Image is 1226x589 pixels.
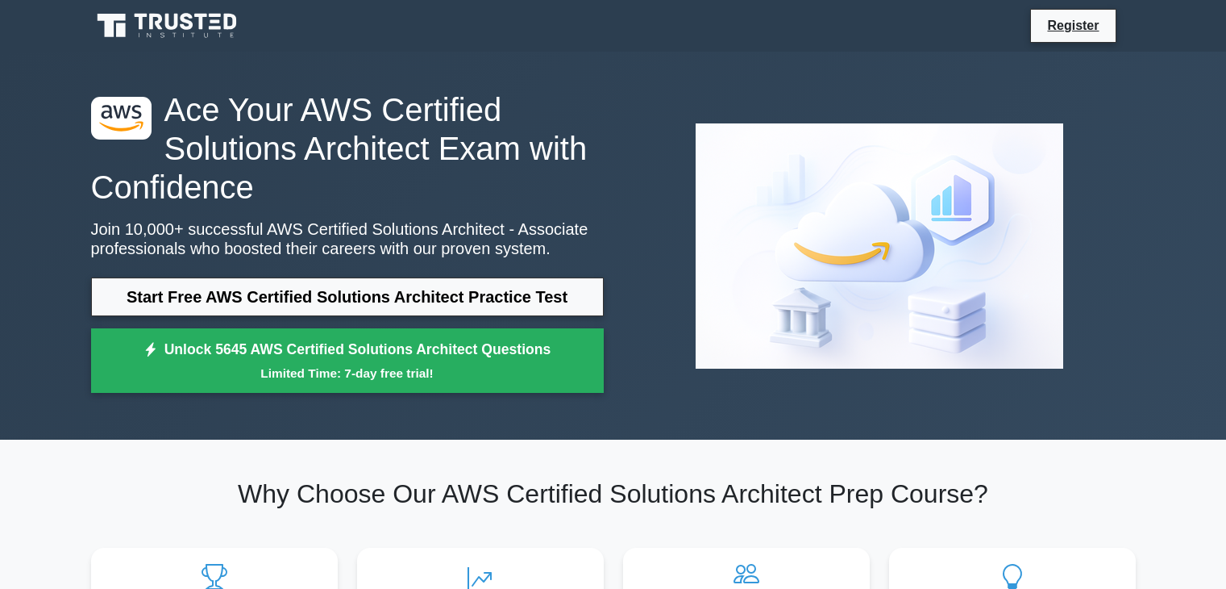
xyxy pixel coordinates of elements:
[91,219,604,258] p: Join 10,000+ successful AWS Certified Solutions Architect - Associate professionals who boosted t...
[91,278,604,316] a: Start Free AWS Certified Solutions Architect Practice Test
[683,111,1076,382] img: AWS Certified Solutions Architect - Associate Preview
[91,478,1136,509] h2: Why Choose Our AWS Certified Solutions Architect Prep Course?
[91,90,604,207] h1: Ace Your AWS Certified Solutions Architect Exam with Confidence
[111,364,584,382] small: Limited Time: 7-day free trial!
[1037,15,1108,36] a: Register
[91,328,604,393] a: Unlock 5645 AWS Certified Solutions Architect QuestionsLimited Time: 7-day free trial!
